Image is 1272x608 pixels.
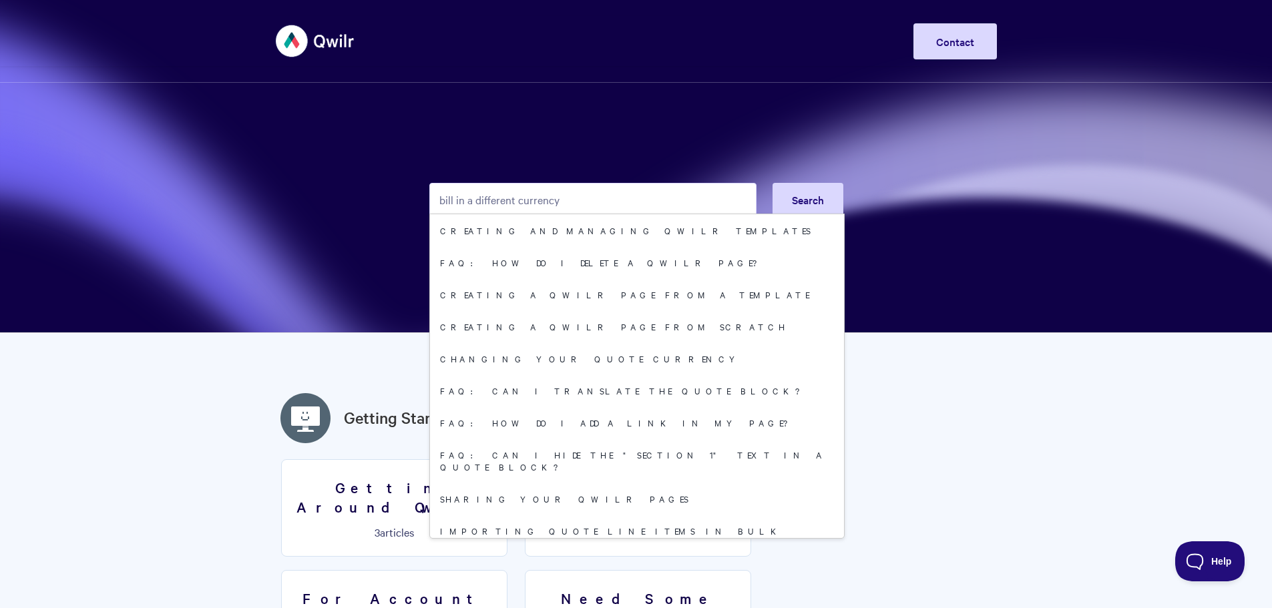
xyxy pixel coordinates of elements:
[290,526,499,538] p: articles
[281,459,507,557] a: Getting Around Qwilr 3articles
[344,406,454,430] a: Getting Started
[430,438,844,483] a: FAQ: Can I hide the "section 1" text in a Quote block?
[430,310,844,342] a: Creating a Qwilr Page from Scratch
[430,342,844,374] a: Changing Your Quote Currency
[430,483,844,515] a: Sharing your Qwilr Pages
[430,374,844,406] a: FAQ: Can I translate the Quote Block?
[913,23,997,59] a: Contact
[430,246,844,278] a: FAQ: How do I delete a Qwilr Page?
[375,525,380,539] span: 3
[429,183,757,216] input: Search the knowledge base
[430,278,844,310] a: Creating a Qwilr Page from a Template
[276,16,355,66] img: Qwilr Help Center
[1175,541,1245,581] iframe: Toggle Customer Support
[430,406,844,438] a: FAQ: How do I add a link in my page?
[773,183,843,216] button: Search
[430,214,844,246] a: Creating and managing Qwilr Templates
[792,192,824,207] span: Search
[290,478,499,516] h3: Getting Around Qwilr
[430,515,844,547] a: Importing quote line items in bulk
